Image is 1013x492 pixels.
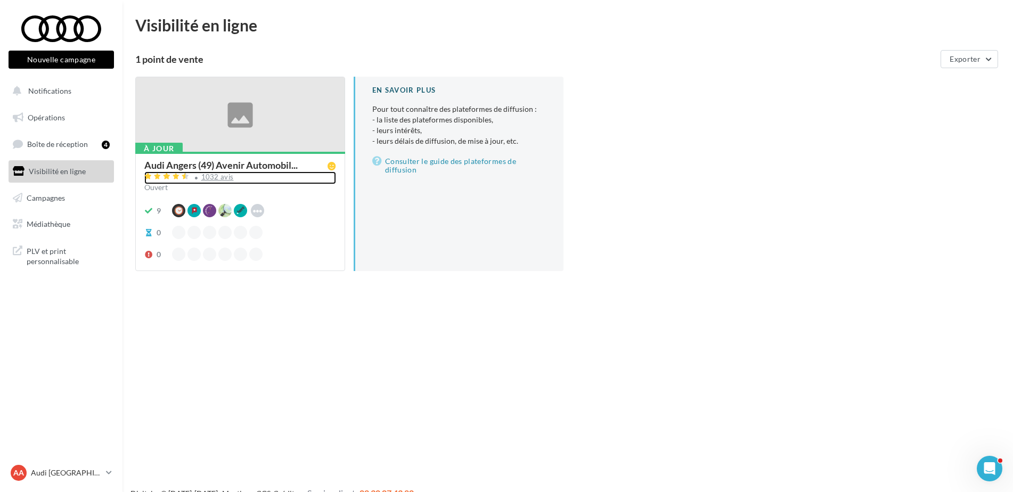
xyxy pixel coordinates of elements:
[372,85,546,95] div: En savoir plus
[144,160,298,170] span: Audi Angers (49) Avenir Automobil...
[29,167,86,176] span: Visibilité en ligne
[157,249,161,260] div: 0
[372,136,546,146] li: - leurs délais de diffusion, de mise à jour, etc.
[9,463,114,483] a: AA Audi [GEOGRAPHIC_DATA]
[135,17,1000,33] div: Visibilité en ligne
[941,50,998,68] button: Exporter
[950,54,981,63] span: Exporter
[6,160,116,183] a: Visibilité en ligne
[977,456,1002,481] iframe: Intercom live chat
[6,213,116,235] a: Médiathèque
[372,155,546,176] a: Consulter le guide des plateformes de diffusion
[27,193,65,202] span: Campagnes
[6,106,116,129] a: Opérations
[135,143,183,154] div: À jour
[135,54,936,64] div: 1 point de vente
[13,468,24,478] span: AA
[27,140,88,149] span: Boîte de réception
[31,468,102,478] p: Audi [GEOGRAPHIC_DATA]
[201,174,234,181] div: 1032 avis
[144,183,168,192] span: Ouvert
[157,206,161,216] div: 9
[27,244,110,267] span: PLV et print personnalisable
[372,104,546,146] p: Pour tout connaître des plateformes de diffusion :
[6,80,112,102] button: Notifications
[372,125,546,136] li: - leurs intérêts,
[144,171,336,184] a: 1032 avis
[9,51,114,69] button: Nouvelle campagne
[372,114,546,125] li: - la liste des plateformes disponibles,
[102,141,110,149] div: 4
[27,219,70,228] span: Médiathèque
[28,113,65,122] span: Opérations
[6,240,116,271] a: PLV et print personnalisable
[6,133,116,155] a: Boîte de réception4
[157,227,161,238] div: 0
[6,187,116,209] a: Campagnes
[28,86,71,95] span: Notifications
